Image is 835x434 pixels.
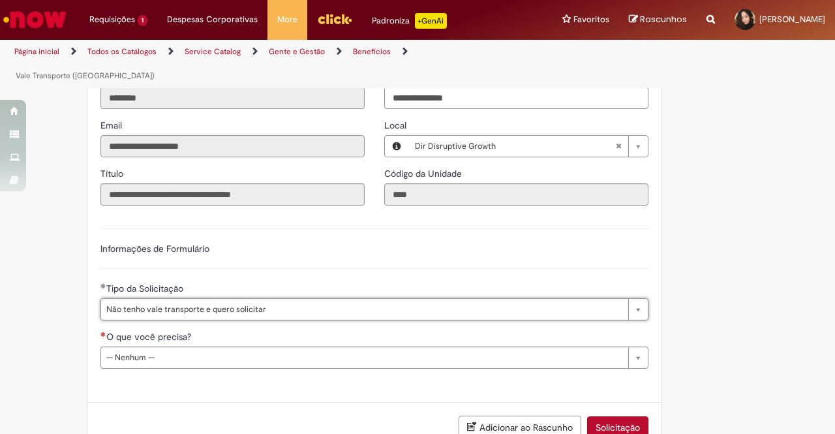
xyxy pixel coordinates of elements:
span: -- Nenhum -- [106,347,622,368]
img: ServiceNow [1,7,68,33]
span: [PERSON_NAME] [759,14,825,25]
a: Service Catalog [185,46,241,57]
button: Local, Visualizar este registro Dir Disruptive Growth [385,136,408,157]
span: Somente leitura - Título [100,168,126,179]
span: Requisições [89,13,135,26]
ul: Trilhas de página [10,40,547,88]
span: Favoritos [573,13,609,26]
label: Informações de Formulário [100,243,209,255]
a: Dir Disruptive GrowthLimpar campo Local [408,136,648,157]
label: Somente leitura - Código da Unidade [384,167,464,180]
a: Todos os Catálogos [87,46,157,57]
div: Padroniza [372,13,447,29]
span: Somente leitura - Código da Unidade [384,168,464,179]
span: 1 [138,15,147,26]
a: Rascunhos [629,14,687,26]
a: Página inicial [14,46,59,57]
a: Gente e Gestão [269,46,325,57]
span: More [277,13,297,26]
a: Vale Transporte ([GEOGRAPHIC_DATA]) [16,70,155,81]
a: Benefícios [353,46,391,57]
span: Somente leitura - Email [100,119,125,131]
p: +GenAi [415,13,447,29]
span: Despesas Corporativas [167,13,258,26]
span: Necessários [100,332,106,337]
span: Local [384,119,409,131]
label: Somente leitura - Email [100,119,125,132]
input: Email [100,135,365,157]
input: Telefone de Contato [384,87,648,109]
span: Dir Disruptive Growth [415,136,615,157]
abbr: Limpar campo Local [609,136,628,157]
input: Código da Unidade [384,183,648,206]
img: click_logo_yellow_360x200.png [317,9,352,29]
input: ID [100,87,365,109]
input: Título [100,183,365,206]
span: Rascunhos [640,13,687,25]
span: O que você precisa? [106,331,194,343]
label: Somente leitura - Título [100,167,126,180]
span: Não tenho vale transporte e quero solicitar [106,299,622,320]
span: Tipo da Solicitação [106,283,186,294]
span: Obrigatório Preenchido [100,283,106,288]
